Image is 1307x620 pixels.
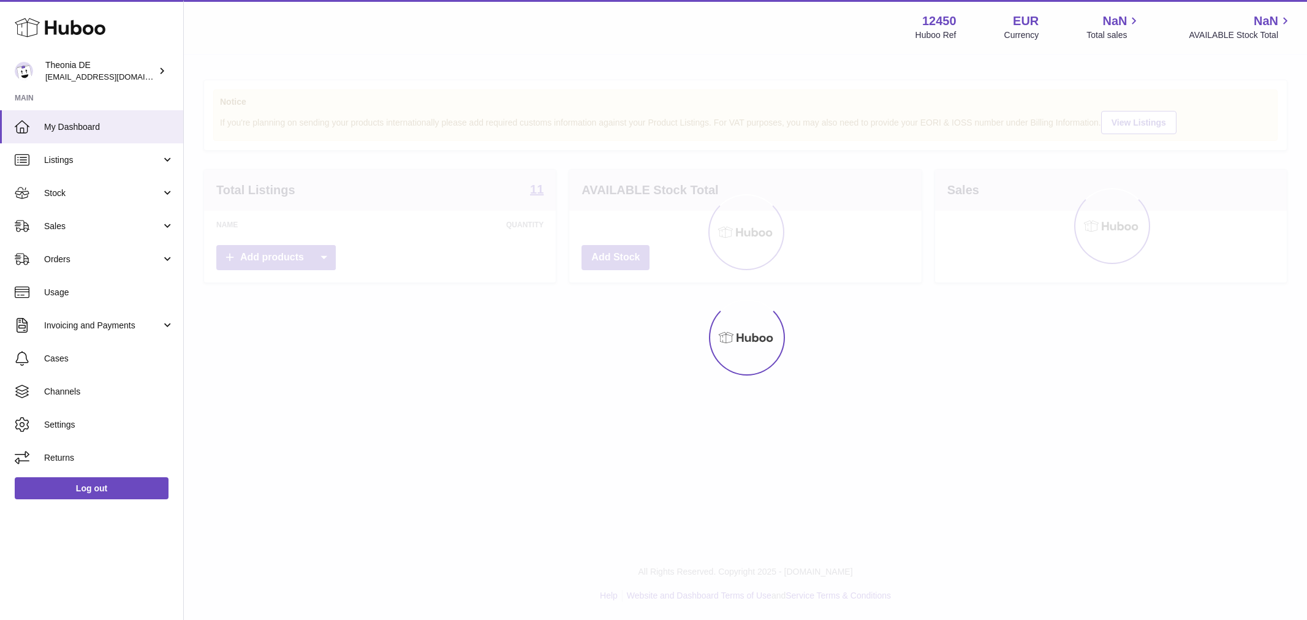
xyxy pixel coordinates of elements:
[44,320,161,331] span: Invoicing and Payments
[44,452,174,464] span: Returns
[1189,13,1292,41] a: NaN AVAILABLE Stock Total
[44,386,174,398] span: Channels
[1086,29,1141,41] span: Total sales
[15,62,33,80] img: info-de@theonia.com
[1254,13,1278,29] span: NaN
[15,477,169,499] a: Log out
[915,29,957,41] div: Huboo Ref
[44,187,161,199] span: Stock
[44,254,161,265] span: Orders
[1189,29,1292,41] span: AVAILABLE Stock Total
[44,221,161,232] span: Sales
[1102,13,1127,29] span: NaN
[1013,13,1039,29] strong: EUR
[44,121,174,133] span: My Dashboard
[45,59,156,83] div: Theonia DE
[44,353,174,365] span: Cases
[1004,29,1039,41] div: Currency
[1086,13,1141,41] a: NaN Total sales
[44,419,174,431] span: Settings
[44,154,161,166] span: Listings
[45,72,180,81] span: [EMAIL_ADDRESS][DOMAIN_NAME]
[44,287,174,298] span: Usage
[922,13,957,29] strong: 12450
